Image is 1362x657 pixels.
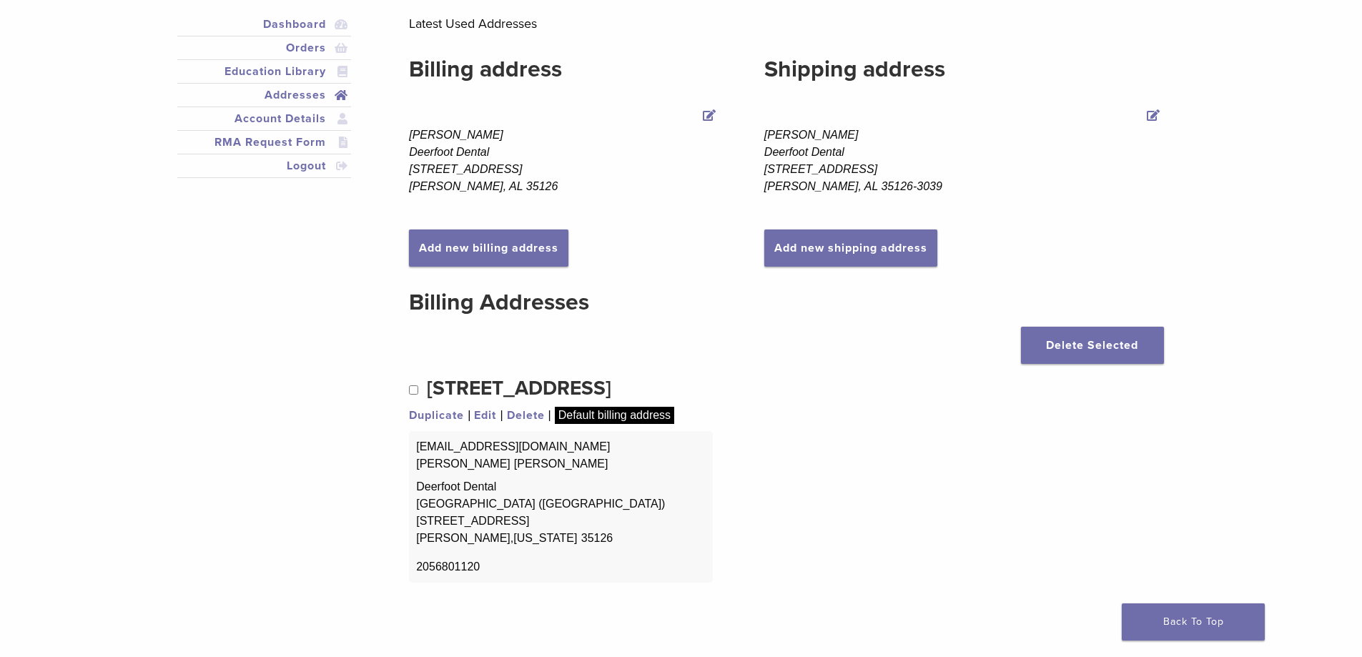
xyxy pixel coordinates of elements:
span: [PERSON_NAME] [416,530,510,547]
a: Dashboard [180,16,349,33]
span: [GEOGRAPHIC_DATA] ([GEOGRAPHIC_DATA]) [416,495,706,513]
a: Edit [474,407,496,424]
h2: Billing Addresses [409,285,1163,320]
a: Logout [180,157,349,174]
a: Delete [507,407,545,424]
span: [PERSON_NAME] [416,455,510,473]
a: Account Details [180,110,349,127]
span: [PERSON_NAME] [514,455,608,473]
a: Back To Top [1122,603,1265,641]
a: Add new billing address [409,229,568,267]
span: [STREET_ADDRESS] [416,513,706,530]
span: Deerfoot Dental [416,478,706,495]
p: Latest Used Addresses [409,13,1163,34]
h2: Billing address [409,52,720,87]
span: [STREET_ADDRESS] [427,376,611,400]
address: [PERSON_NAME] Deerfoot Dental [STREET_ADDRESS] [PERSON_NAME], AL 35126 [409,127,720,195]
span: 35126 [581,530,613,547]
address: [PERSON_NAME] Deerfoot Dental [STREET_ADDRESS] [PERSON_NAME], AL 35126-3039 [764,127,1164,195]
a: Edit Billing address [700,107,720,127]
span: | [548,407,551,424]
a: Orders [180,39,349,56]
a: Education Library [180,63,349,80]
span: [EMAIL_ADDRESS][DOMAIN_NAME] [416,438,706,455]
span: | [468,407,470,424]
a: Add new shipping address [764,229,937,267]
div: Default billing address [555,407,674,424]
h2: Shipping address [764,52,1164,87]
a: Edit Shipping address [1144,107,1164,127]
a: Duplicate [409,407,464,424]
a: Addresses [180,87,349,104]
span: [US_STATE] [510,530,578,547]
a: RMA Request Form [180,134,349,151]
span: | [500,407,503,424]
button: Delete selected [1021,327,1164,364]
span: 2056801120 [416,553,706,576]
nav: Account pages [177,13,352,195]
